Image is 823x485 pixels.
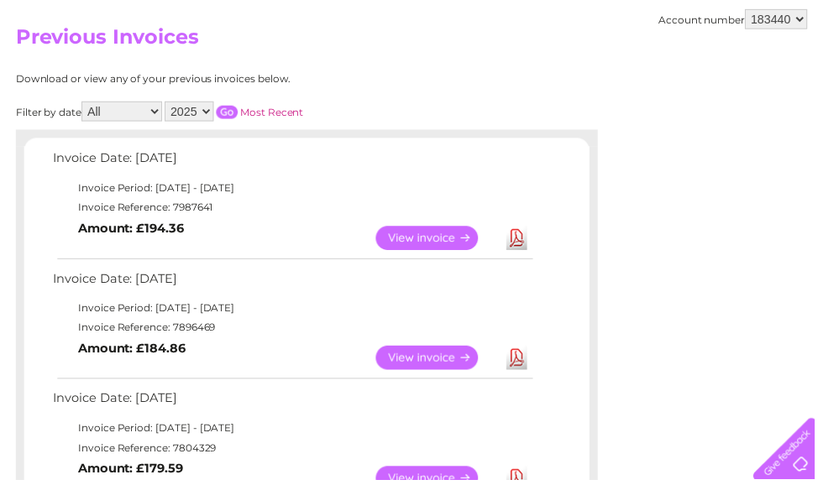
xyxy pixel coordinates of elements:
a: Most Recent [243,107,307,119]
a: Download [511,349,532,373]
div: Download or view any of your previous invoices below. [16,74,457,86]
div: Account number [665,9,815,29]
b: Amount: £179.59 [79,466,185,481]
a: View [380,349,503,373]
b: Amount: £184.86 [79,344,187,359]
td: Invoice Period: [DATE] - [DATE] [50,422,541,442]
a: Water [527,71,559,84]
a: View [380,228,503,253]
td: Invoice Date: [DATE] [50,391,541,422]
td: Invoice Reference: 7896469 [50,321,541,341]
td: Invoice Date: [DATE] [50,270,541,301]
td: Invoice Date: [DATE] [50,149,541,180]
b: Amount: £194.36 [79,223,186,238]
td: Invoice Period: [DATE] - [DATE] [50,180,541,200]
img: logo.png [29,44,114,95]
a: Energy [569,71,606,84]
a: Download [511,228,532,253]
a: Blog [677,71,701,84]
div: Filter by date [16,102,457,123]
a: Telecoms [616,71,667,84]
td: Invoice Reference: 7804329 [50,442,541,462]
div: Clear Business is a trading name of Verastar Limited (registered in [GEOGRAPHIC_DATA] No. 3667643... [16,9,810,81]
a: Log out [768,71,807,84]
a: 0333 014 3131 [506,8,622,29]
a: Contact [711,71,752,84]
td: Invoice Period: [DATE] - [DATE] [50,301,541,321]
h2: Previous Invoices [16,26,815,58]
td: Invoice Reference: 7987641 [50,200,541,220]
